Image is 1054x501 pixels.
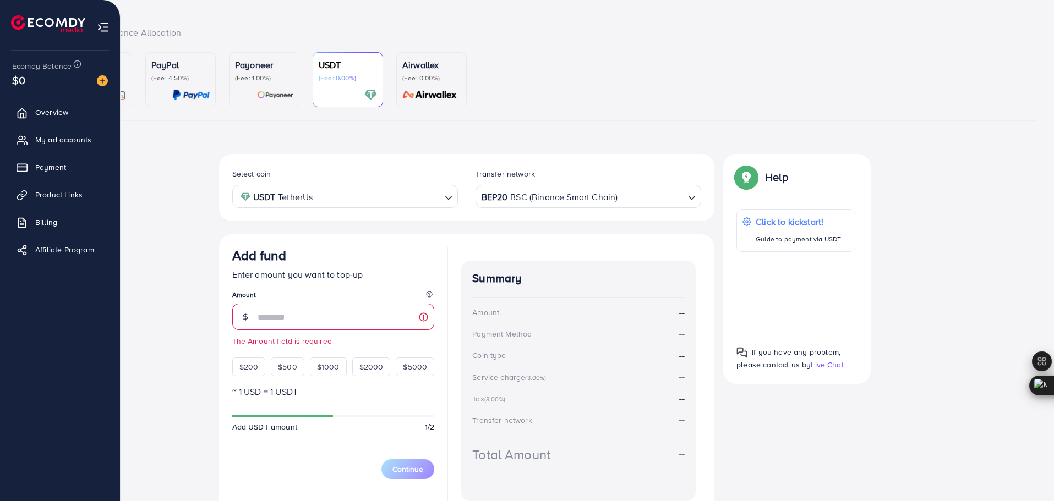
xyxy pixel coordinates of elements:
img: coin [241,192,250,202]
strong: -- [679,448,685,460]
span: TetherUs [278,189,313,205]
a: Affiliate Program [8,239,112,261]
a: Payment [8,156,112,178]
div: Search for option [476,185,701,207]
div: Amount [472,307,499,318]
div: Tax [472,393,509,404]
span: $1000 [317,361,340,372]
button: Continue [381,459,434,479]
p: ~ 1 USD = 1 USDT [232,385,435,398]
h3: Add fund [232,247,286,263]
a: Product Links [8,184,112,206]
span: $500 [278,361,297,372]
label: Select coin [232,168,271,179]
span: 1/2 [425,421,434,432]
p: (Fee: 0.00%) [319,74,377,82]
strong: -- [679,414,685,426]
p: (Fee: 1.00%) [235,74,293,82]
input: Search for option [619,188,683,205]
span: Affiliate Program [35,244,94,255]
div: Service charge [472,372,549,383]
p: Airwallex [402,58,461,71]
div: Coin type [472,350,506,361]
p: (Fee: 4.50%) [151,74,210,82]
div: Transfer network [472,415,532,426]
img: logo [11,15,85,32]
iframe: Chat [1007,452,1046,493]
img: card [364,89,377,101]
p: USDT [319,58,377,71]
span: $0 [12,72,25,88]
p: Payoneer [235,58,293,71]
p: Click to kickstart! [756,215,841,228]
span: Product Links [35,189,83,200]
img: card [399,89,461,101]
p: (Fee: 0.00%) [402,74,461,82]
span: Continue [392,464,423,475]
p: PayPal [151,58,210,71]
img: Popup guide [736,167,756,187]
img: Popup guide [736,347,747,358]
div: Search for option [232,185,458,207]
span: My ad accounts [35,134,91,145]
strong: USDT [253,189,276,205]
img: image [97,75,108,86]
p: Guide to payment via USDT [756,233,841,246]
span: Billing [35,217,57,228]
div: Total Amount [472,445,550,464]
strong: -- [679,306,685,319]
h4: Summary [472,272,685,285]
p: Enter amount you want to top-up [232,268,435,281]
span: Live Chat [811,359,843,370]
span: Add USDT amount [232,421,297,432]
p: Help [765,170,788,184]
span: $5000 [403,361,427,372]
span: Overview [35,107,68,118]
small: The Amount field is required [232,335,435,346]
span: BSC (Binance Smart Chain) [510,189,618,205]
div: Back to Balance Allocation [62,26,1036,39]
a: Billing [8,211,112,233]
a: My ad accounts [8,129,112,151]
strong: -- [679,392,685,404]
strong: -- [679,349,685,362]
span: $2000 [359,361,384,372]
strong: -- [679,371,685,383]
small: (3.00%) [525,373,546,382]
strong: -- [679,328,685,340]
label: Transfer network [476,168,536,179]
span: If you have any problem, please contact us by [736,346,840,370]
small: (3.00%) [484,395,505,404]
legend: Amount [232,290,435,304]
input: Search for option [316,188,440,205]
img: menu [97,21,110,34]
span: $200 [239,361,259,372]
span: Ecomdy Balance [12,60,72,71]
strong: BEP20 [482,189,508,205]
img: card [172,89,210,101]
div: Payment Method [472,328,532,339]
a: Overview [8,101,112,123]
span: Payment [35,162,66,173]
img: card [257,89,293,101]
